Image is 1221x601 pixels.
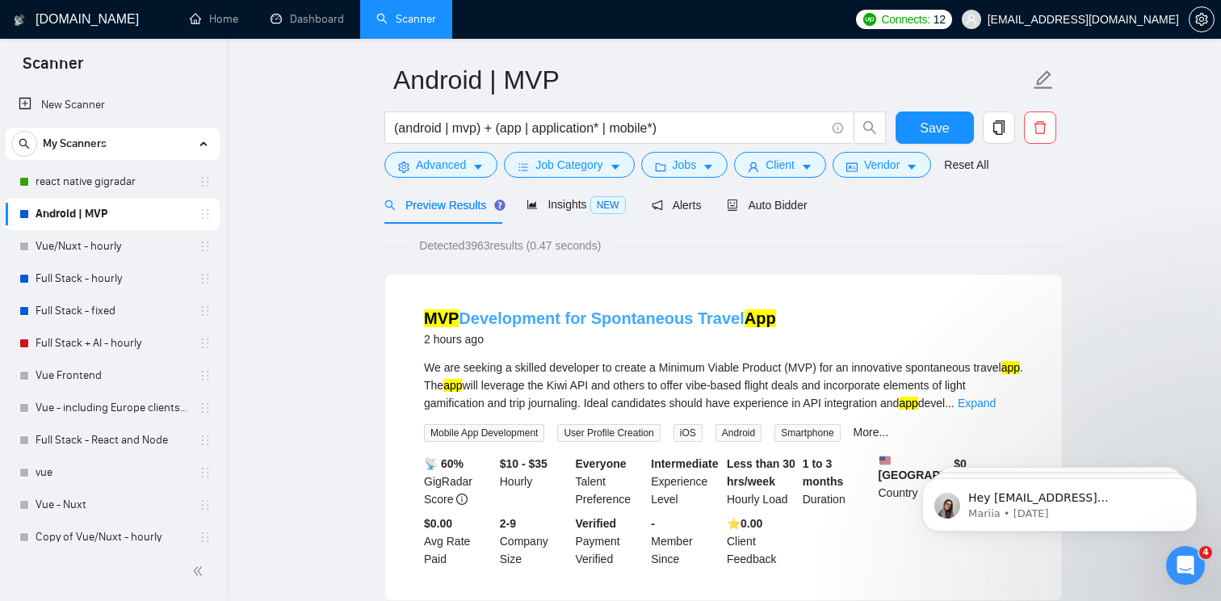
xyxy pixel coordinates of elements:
[896,111,974,144] button: Save
[424,424,544,442] span: Mobile App Development
[497,515,573,568] div: Company Size
[944,156,988,174] a: Reset All
[652,200,663,211] span: notification
[573,515,648,568] div: Payment Verified
[864,156,900,174] span: Vendor
[36,327,189,359] a: Full Stack + AI - hourly
[393,60,1030,100] input: Scanner name...
[879,455,1000,481] b: [GEOGRAPHIC_DATA]
[966,14,977,25] span: user
[424,359,1023,412] div: We are seeking a skilled developer to create a Minimum Viable Product (MVP) for an innovative spo...
[14,7,25,33] img: logo
[715,424,762,442] span: Android
[504,152,634,178] button: barsJob Categorycaret-down
[36,392,189,424] a: Vue - including Europe clients | only search title
[518,161,529,173] span: bars
[1033,69,1054,90] span: edit
[398,161,409,173] span: setting
[651,517,655,530] b: -
[199,272,212,285] span: holder
[271,12,344,26] a: dashboardDashboard
[424,309,459,327] mark: MVP
[421,515,497,568] div: Avg Rate Paid
[1199,546,1212,559] span: 4
[199,498,212,511] span: holder
[199,434,212,447] span: holder
[190,12,238,26] a: homeHome
[500,457,548,470] b: $10 - $35
[863,13,876,26] img: upwork-logo.png
[748,161,759,173] span: user
[651,457,718,470] b: Intermediate
[199,240,212,253] span: holder
[384,152,497,178] button: settingAdvancedcaret-down
[833,123,843,133] span: info-circle
[443,379,462,392] mark: app
[1190,13,1214,26] span: setting
[576,517,617,530] b: Verified
[799,455,875,508] div: Duration
[472,161,484,173] span: caret-down
[727,200,738,211] span: robot
[36,521,189,553] a: Copy of Vue/Nuxt - hourly
[36,263,189,295] a: Full Stack - hourly
[36,166,189,198] a: react native gigradar
[724,515,799,568] div: Client Feedback
[673,424,703,442] span: iOS
[19,89,207,121] a: New Scanner
[199,466,212,479] span: holder
[456,494,468,505] span: info-circle
[833,152,931,178] button: idcardVendorcaret-down
[673,156,697,174] span: Jobs
[846,161,858,173] span: idcard
[199,305,212,317] span: holder
[384,199,501,212] span: Preview Results
[416,156,466,174] span: Advanced
[899,397,917,410] mark: app
[934,11,946,28] span: 12
[879,455,891,466] img: 🇺🇸
[727,457,795,488] b: Less than 30 hrs/week
[36,198,189,230] a: Android | MVP
[648,455,724,508] div: Experience Level
[535,156,602,174] span: Job Category
[774,424,840,442] span: Smartphone
[727,517,762,530] b: ⭐️ 0.00
[36,359,189,392] a: Vue Frontend
[36,456,189,489] a: vue
[36,424,189,456] a: Full Stack - React and Node
[527,198,625,211] span: Insights
[803,457,844,488] b: 1 to 3 months
[984,120,1014,135] span: copy
[854,111,886,144] button: search
[1189,6,1215,32] button: setting
[421,455,497,508] div: GigRadar Score
[500,517,516,530] b: 2-9
[394,118,825,138] input: Search Freelance Jobs...
[199,175,212,188] span: holder
[724,455,799,508] div: Hourly Load
[898,444,1221,557] iframe: Intercom notifications message
[652,199,702,212] span: Alerts
[6,89,220,121] li: New Scanner
[920,118,949,138] span: Save
[641,152,728,178] button: folderJobscaret-down
[493,198,507,212] div: Tooltip anchor
[945,397,955,410] span: ...
[527,199,538,210] span: area-chart
[983,111,1015,144] button: copy
[1189,13,1215,26] a: setting
[854,426,889,439] a: More...
[958,397,996,410] a: Expand
[734,152,826,178] button: userClientcaret-down
[801,161,812,173] span: caret-down
[199,531,212,544] span: holder
[573,455,648,508] div: Talent Preference
[727,199,807,212] span: Auto Bidder
[655,161,666,173] span: folder
[906,161,917,173] span: caret-down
